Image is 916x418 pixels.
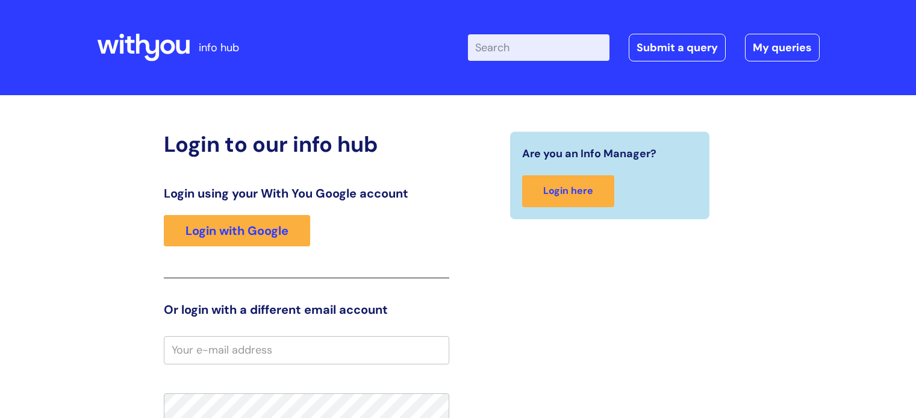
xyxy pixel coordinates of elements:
[745,34,820,61] a: My queries
[522,144,656,163] span: Are you an Info Manager?
[164,215,310,246] a: Login with Google
[164,336,449,364] input: Your e-mail address
[522,175,614,207] a: Login here
[468,34,609,61] input: Search
[164,131,449,157] h2: Login to our info hub
[199,38,239,57] p: info hub
[629,34,726,61] a: Submit a query
[164,186,449,201] h3: Login using your With You Google account
[164,302,449,317] h3: Or login with a different email account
